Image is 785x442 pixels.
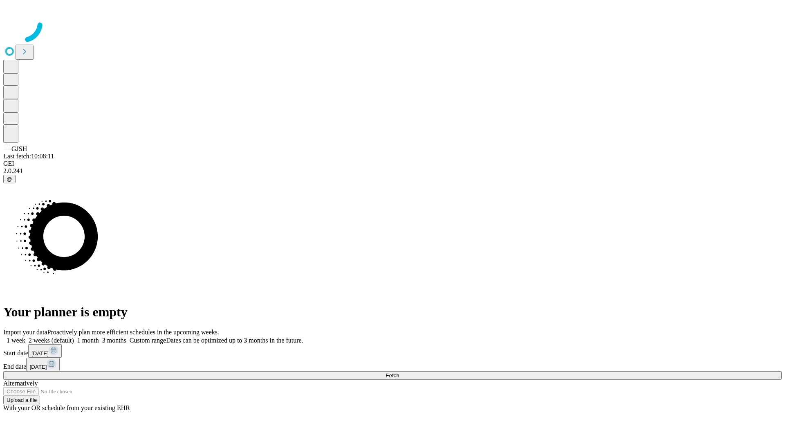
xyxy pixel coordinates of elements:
[3,344,782,358] div: Start date
[102,337,126,344] span: 3 months
[3,329,47,336] span: Import your data
[3,153,54,160] span: Last fetch: 10:08:11
[47,329,219,336] span: Proactively plan more efficient schedules in the upcoming weeks.
[3,304,782,320] h1: Your planner is empty
[166,337,303,344] span: Dates can be optimized up to 3 months in the future.
[7,337,25,344] span: 1 week
[29,364,47,370] span: [DATE]
[29,337,74,344] span: 2 weeks (default)
[386,372,399,379] span: Fetch
[7,176,12,182] span: @
[28,344,62,358] button: [DATE]
[11,145,27,152] span: GJSH
[3,160,782,167] div: GEI
[3,371,782,380] button: Fetch
[3,358,782,371] div: End date
[31,350,49,356] span: [DATE]
[26,358,60,371] button: [DATE]
[3,404,130,411] span: With your OR schedule from your existing EHR
[130,337,166,344] span: Custom range
[3,175,16,183] button: @
[3,396,40,404] button: Upload a file
[77,337,99,344] span: 1 month
[3,167,782,175] div: 2.0.241
[3,380,38,387] span: Alternatively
